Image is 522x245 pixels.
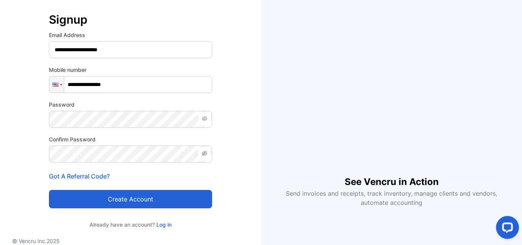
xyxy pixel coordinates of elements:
p: Send invoices and receipts, track inventory, manage clients and vendors, automate accounting [282,189,502,207]
label: Password [49,101,212,109]
button: Create account [49,190,212,208]
a: Log in [155,221,172,228]
label: Mobile number [49,66,212,74]
label: Email Address [49,31,212,39]
iframe: YouTube video player [287,38,496,163]
label: Confirm Password [49,135,212,143]
h1: See Vencru in Action [345,163,439,189]
p: Signup [49,10,212,29]
p: Got A Referral Code? [49,172,212,181]
p: Already have an account? [49,221,212,229]
iframe: LiveChat chat widget [490,213,522,245]
div: United States: + 1 [49,76,64,92]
